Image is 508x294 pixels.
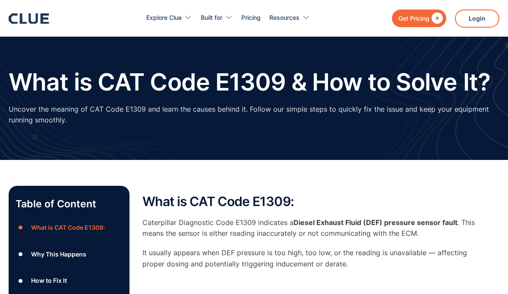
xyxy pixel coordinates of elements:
[146,4,182,31] div: Explore Clue
[16,274,26,287] div: ●
[16,248,26,261] div: ●
[392,9,446,27] a: Get Pricing
[146,4,192,31] div: Explore Clue
[293,218,458,227] strong: Diesel Exhaust Fluid (DEF) pressure sensor fault
[269,4,310,31] div: Resources
[398,13,429,24] div: Get Pricing
[16,274,123,287] a: ●How to Fix It
[455,9,499,28] a: Login
[31,249,86,260] div: Why This Happens
[16,221,123,234] a: ●What is CAT Code E1309:
[9,104,499,125] p: Uncover the meaning of CAT Code E1309 and learn the causes behind it. Follow our simple steps to ...
[16,221,26,234] div: ●
[201,4,233,31] div: Built for
[142,278,488,289] p: ‍
[201,4,222,31] div: Built for
[9,69,490,95] h1: What is CAT Code E1309 & How to Solve It?
[142,247,488,269] p: It usually appears when DEF pressure is too high, too low, or the reading is unavailable — affect...
[31,222,105,233] div: What is CAT Code E1309:
[241,4,261,31] a: Pricing
[16,197,123,211] p: Table of Content
[269,4,300,31] div: Resources
[429,13,443,24] div: 
[142,194,488,209] h2: What is CAT Code E1309:
[31,275,67,286] div: How to Fix It
[142,217,488,239] p: Caterpillar Diagnostic Code E1309 indicates a . This means the sensor is either reading inaccurat...
[16,248,123,261] a: ●Why This Happens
